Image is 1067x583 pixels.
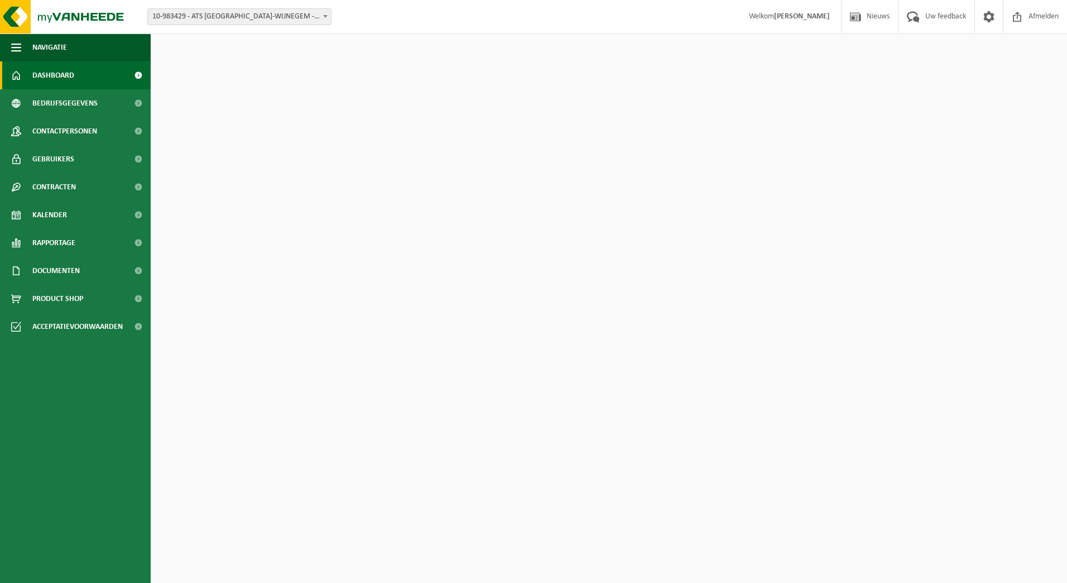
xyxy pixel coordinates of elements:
[774,12,830,21] strong: [PERSON_NAME]
[148,9,331,25] span: 10-983429 - ATS ANTWERP-WIJNEGEM - WIJNEGEM
[32,117,97,145] span: Contactpersonen
[32,285,83,313] span: Product Shop
[32,313,123,341] span: Acceptatievoorwaarden
[32,201,67,229] span: Kalender
[32,229,75,257] span: Rapportage
[32,173,76,201] span: Contracten
[32,61,74,89] span: Dashboard
[147,8,331,25] span: 10-983429 - ATS ANTWERP-WIJNEGEM - WIJNEGEM
[32,89,98,117] span: Bedrijfsgegevens
[32,145,74,173] span: Gebruikers
[32,34,67,61] span: Navigatie
[32,257,80,285] span: Documenten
